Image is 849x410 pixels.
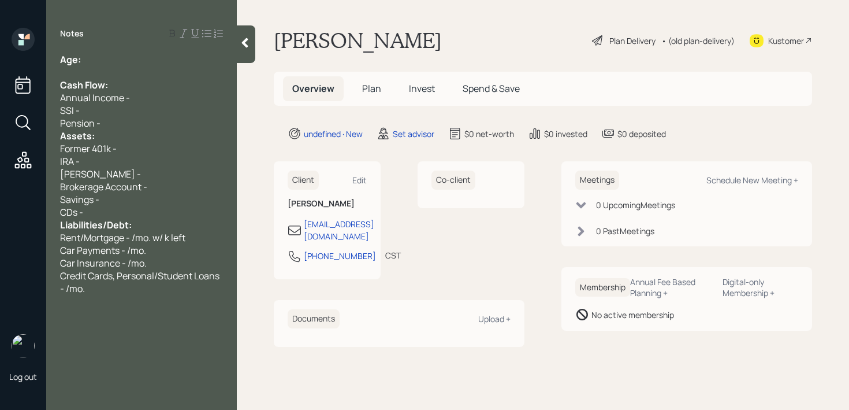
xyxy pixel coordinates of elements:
[60,155,80,168] span: IRA -
[292,82,334,95] span: Overview
[596,199,675,211] div: 0 Upcoming Meeting s
[60,180,147,193] span: Brokerage Account -
[12,334,35,357] img: retirable_logo.png
[630,276,713,298] div: Annual Fee Based Planning +
[409,82,435,95] span: Invest
[723,276,798,298] div: Digital-only Membership +
[596,225,654,237] div: 0 Past Meeting s
[431,171,475,190] h6: Co-client
[544,128,587,140] div: $0 invested
[60,79,108,91] span: Cash Flow:
[575,278,630,297] h6: Membership
[60,130,95,142] span: Assets:
[60,117,100,130] span: Pension -
[60,91,130,104] span: Annual Income -
[304,250,376,262] div: [PHONE_NUMBER]
[60,231,185,244] span: Rent/Mortgage - /mo. w/ k left
[661,35,735,47] div: • (old plan-delivery)
[60,142,117,155] span: Former 401k -
[60,53,81,66] span: Age:
[463,82,520,95] span: Spend & Save
[768,35,804,47] div: Kustomer
[60,104,80,117] span: SSI -
[393,128,434,140] div: Set advisor
[575,171,619,190] h6: Meetings
[60,269,221,295] span: Credit Cards, Personal/Student Loans - /mo.
[60,219,132,231] span: Liabilities/Debt:
[478,313,511,324] div: Upload +
[385,249,401,261] div: CST
[617,128,666,140] div: $0 deposited
[288,199,367,209] h6: [PERSON_NAME]
[464,128,514,140] div: $0 net-worth
[706,175,798,186] div: Schedule New Meeting +
[304,218,374,242] div: [EMAIL_ADDRESS][DOMAIN_NAME]
[352,175,367,186] div: Edit
[274,28,442,53] h1: [PERSON_NAME]
[362,82,381,95] span: Plan
[591,309,674,321] div: No active membership
[60,28,84,39] label: Notes
[60,206,83,219] span: CDs -
[609,35,656,47] div: Plan Delivery
[60,193,99,206] span: Savings -
[288,171,319,190] h6: Client
[60,244,146,257] span: Car Payments - /mo.
[304,128,363,140] div: undefined · New
[60,257,147,269] span: Car Insurance - /mo.
[288,309,340,328] h6: Documents
[60,168,141,180] span: [PERSON_NAME] -
[9,371,37,382] div: Log out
